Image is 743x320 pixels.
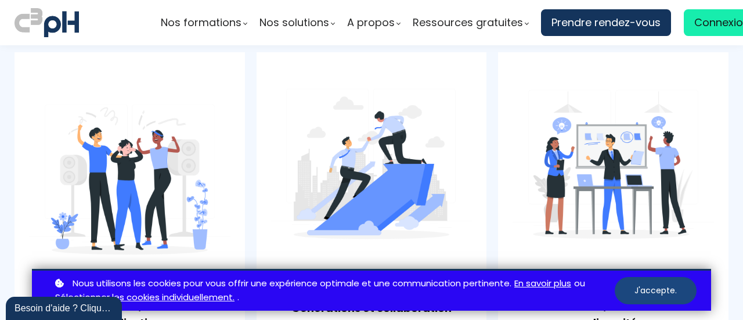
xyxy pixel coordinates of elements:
[73,276,511,291] span: Nous utilisons les cookies pour vous offrir une expérience optimale et une communication pertinente.
[259,14,329,31] span: Nos solutions
[15,6,79,39] img: logo C3PH
[551,14,661,31] span: Prendre rendez-vous
[6,294,124,320] iframe: chat widget
[52,276,615,305] p: ou .
[55,290,235,305] a: Sélectionner les cookies individuellement.
[413,14,523,31] span: Ressources gratuites
[513,68,714,269] img: ce3d7b0e2855cbf3641120bdd36f23e1.png
[541,9,671,36] a: Prendre rendez-vous
[615,277,697,304] button: J'accepte.
[29,82,230,284] img: 0fa4b91a21e9b13644d902463eab3498.png
[271,67,473,268] img: 8fb5e0a6cad24c8d1c60134f498e58ec.png
[514,276,571,291] a: En savoir plus
[347,14,395,31] span: A propos
[291,301,452,315] strong: Générations et collaboration
[161,14,241,31] span: Nos formations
